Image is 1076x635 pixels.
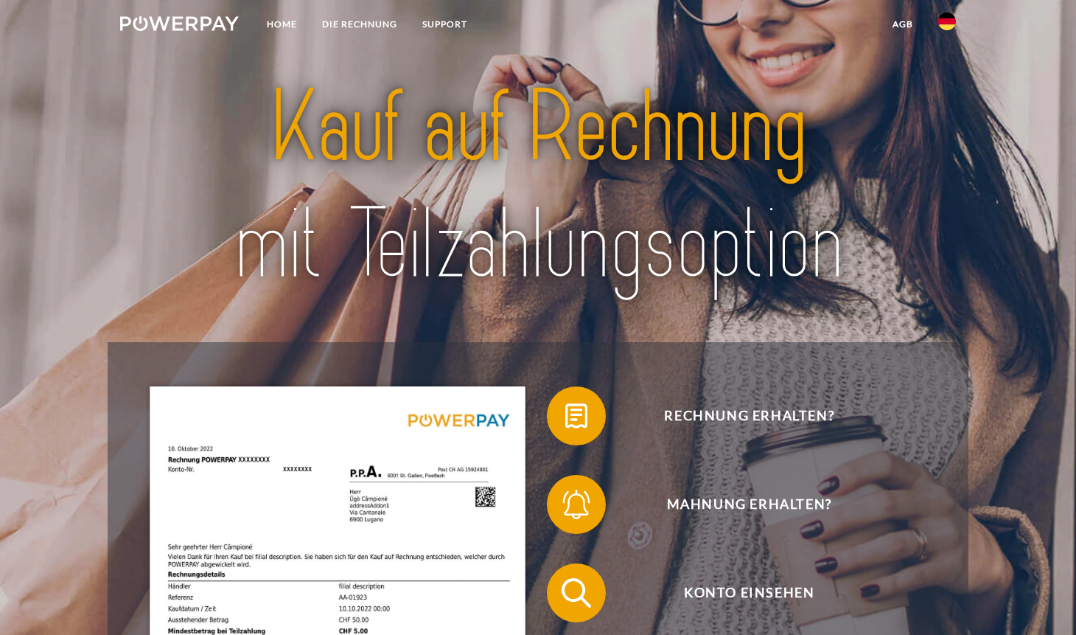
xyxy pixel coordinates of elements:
[254,11,310,38] a: Home
[310,11,410,38] a: DIE RECHNUNG
[547,563,930,622] button: Konto einsehen
[938,13,956,30] img: de
[569,475,930,534] span: Mahnung erhalten?
[547,386,930,445] button: Rechnung erhalten?
[120,16,239,31] img: logo-powerpay-white.svg
[569,563,930,622] span: Konto einsehen
[410,11,480,38] a: SUPPORT
[880,11,926,38] a: agb
[558,575,595,611] img: qb_search.svg
[558,486,595,523] img: qb_bell.svg
[558,398,595,434] img: qb_bill.svg
[161,63,915,309] img: title-powerpay_de.svg
[569,386,930,445] span: Rechnung erhalten?
[547,475,930,534] button: Mahnung erhalten?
